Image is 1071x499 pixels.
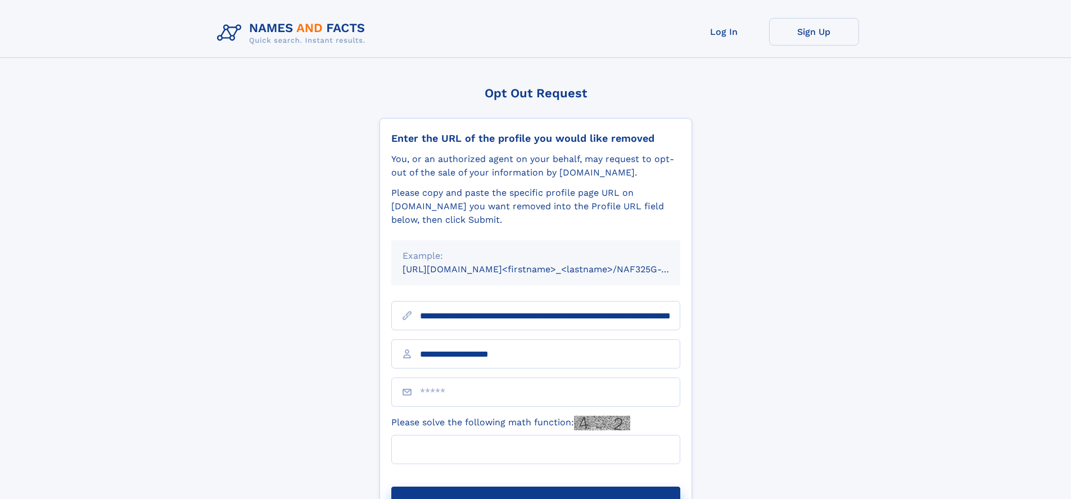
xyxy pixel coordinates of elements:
[391,152,680,179] div: You, or an authorized agent on your behalf, may request to opt-out of the sale of your informatio...
[391,186,680,227] div: Please copy and paste the specific profile page URL on [DOMAIN_NAME] you want removed into the Pr...
[403,249,669,263] div: Example:
[769,18,859,46] a: Sign Up
[403,264,702,275] small: [URL][DOMAIN_NAME]<firstname>_<lastname>/NAF325G-xxxxxxxx
[679,18,769,46] a: Log In
[379,86,692,100] div: Opt Out Request
[213,18,374,48] img: Logo Names and Facts
[391,132,680,145] div: Enter the URL of the profile you would like removed
[391,416,630,430] label: Please solve the following math function:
